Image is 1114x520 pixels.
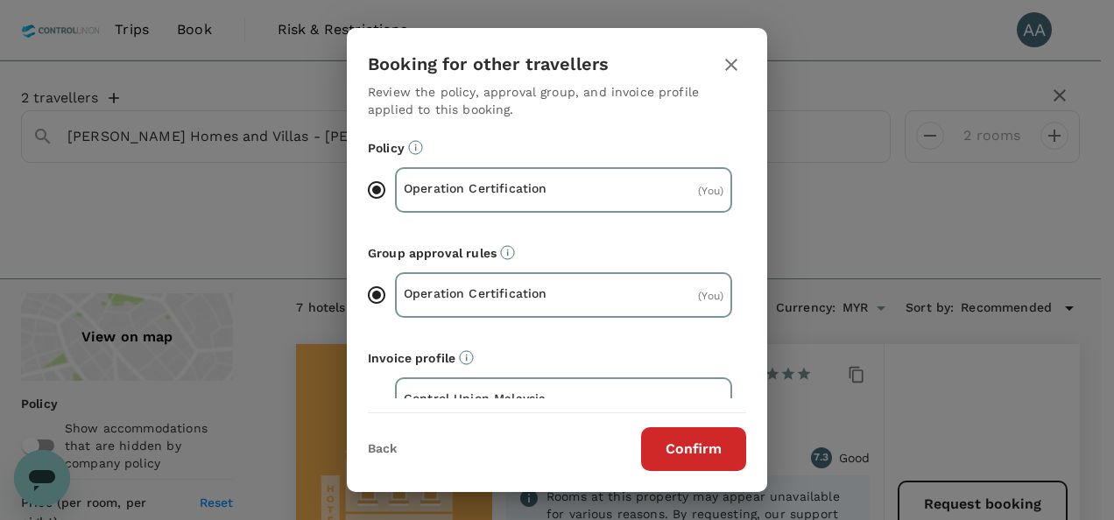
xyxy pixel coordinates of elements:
[404,390,564,425] p: Control Union Malaysia Sdn. Bhd. (MYR)
[404,285,564,302] p: Operation Certification
[368,83,746,118] p: Review the policy, approval group, and invoice profile applied to this booking.
[404,179,564,197] p: Operation Certification
[368,54,609,74] h3: Booking for other travellers
[368,442,397,456] button: Back
[368,139,746,157] p: Policy
[368,349,746,367] p: Invoice profile
[459,350,474,365] svg: The payment currency and company information are based on the selected invoice profile.
[500,245,515,260] svg: Default approvers or custom approval rules (if available) are based on the user group.
[698,185,723,197] span: ( You )
[408,140,423,155] svg: Booking restrictions are based on the selected travel policy.
[368,244,746,262] p: Group approval rules
[698,290,723,302] span: ( You )
[641,427,746,471] button: Confirm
